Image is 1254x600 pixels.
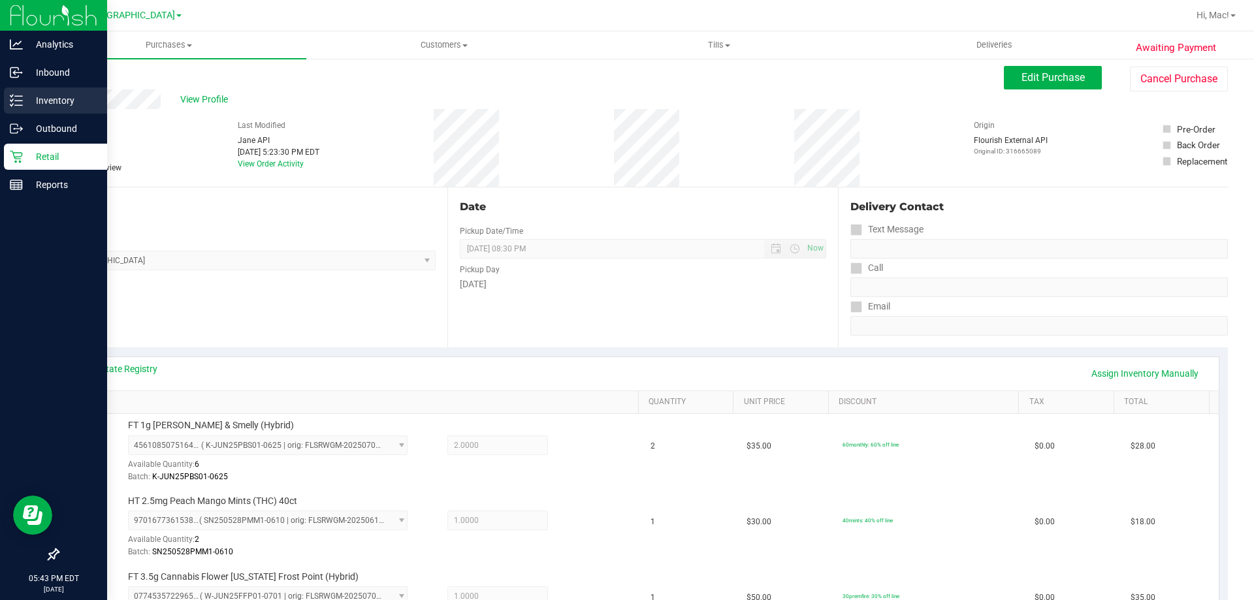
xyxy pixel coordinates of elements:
[6,573,101,584] p: 05:43 PM EDT
[850,220,924,239] label: Text Message
[86,10,175,21] span: [GEOGRAPHIC_DATA]
[23,121,101,136] p: Outbound
[843,593,899,599] span: 30premfire: 30% off line
[1131,440,1155,452] span: $28.00
[128,455,422,481] div: Available Quantity:
[857,31,1132,59] a: Deliveries
[1124,397,1204,407] a: Total
[10,122,23,135] inline-svg: Outbound
[974,134,1048,156] div: Flourish External API
[195,535,199,544] span: 2
[23,149,101,165] p: Retail
[306,31,581,59] a: Customers
[238,146,319,158] div: [DATE] 5:23:30 PM EDT
[649,397,728,407] a: Quantity
[1035,440,1055,452] span: $0.00
[850,239,1228,259] input: Format: (999) 999-9999
[850,259,883,277] label: Call
[128,571,359,583] span: FT 3.5g Cannabis Flower [US_STATE] Frost Point (Hybrid)
[582,39,856,51] span: Tills
[974,146,1048,156] p: Original ID: 316665089
[128,530,422,556] div: Available Quantity:
[747,440,771,452] span: $35.00
[1130,67,1228,91] button: Cancel Purchase
[1083,362,1207,385] a: Assign Inventory Manually
[238,159,304,168] a: View Order Activity
[152,472,228,481] span: K-JUN25PBS01-0625
[1197,10,1229,20] span: Hi, Mac!
[23,65,101,80] p: Inbound
[180,93,233,106] span: View Profile
[23,177,101,193] p: Reports
[1177,138,1220,151] div: Back Order
[31,39,306,51] span: Purchases
[1131,516,1155,528] span: $18.00
[1035,516,1055,528] span: $0.00
[651,440,655,452] span: 2
[31,31,306,59] a: Purchases
[13,496,52,535] iframe: Resource center
[10,66,23,79] inline-svg: Inbound
[1177,155,1227,168] div: Replacement
[238,134,319,146] div: Jane API
[460,225,523,237] label: Pickup Date/Time
[128,495,297,507] span: HT 2.5mg Peach Mango Mints (THC) 40ct
[581,31,856,59] a: Tills
[1029,397,1109,407] a: Tax
[238,119,285,131] label: Last Modified
[744,397,824,407] a: Unit Price
[843,441,899,448] span: 60monthly: 60% off line
[128,419,294,432] span: FT 1g [PERSON_NAME] & Smelly (Hybrid)
[850,277,1228,297] input: Format: (999) 999-9999
[651,516,655,528] span: 1
[307,39,581,51] span: Customers
[10,94,23,107] inline-svg: Inventory
[460,264,500,276] label: Pickup Day
[850,199,1228,215] div: Delivery Contact
[747,516,771,528] span: $30.00
[1177,123,1215,136] div: Pre-Order
[128,547,150,556] span: Batch:
[974,119,995,131] label: Origin
[195,460,199,469] span: 6
[460,199,826,215] div: Date
[843,517,893,524] span: 40mints: 40% off line
[23,93,101,108] p: Inventory
[959,39,1030,51] span: Deliveries
[1136,40,1216,55] span: Awaiting Payment
[10,178,23,191] inline-svg: Reports
[79,362,157,375] a: View State Registry
[839,397,1014,407] a: Discount
[128,472,150,481] span: Batch:
[1004,66,1102,89] button: Edit Purchase
[850,297,890,316] label: Email
[6,584,101,594] p: [DATE]
[77,397,633,407] a: SKU
[57,199,436,215] div: Location
[460,277,826,291] div: [DATE]
[10,38,23,51] inline-svg: Analytics
[1021,71,1085,84] span: Edit Purchase
[152,547,233,556] span: SN250528PMM1-0610
[10,150,23,163] inline-svg: Retail
[23,37,101,52] p: Analytics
